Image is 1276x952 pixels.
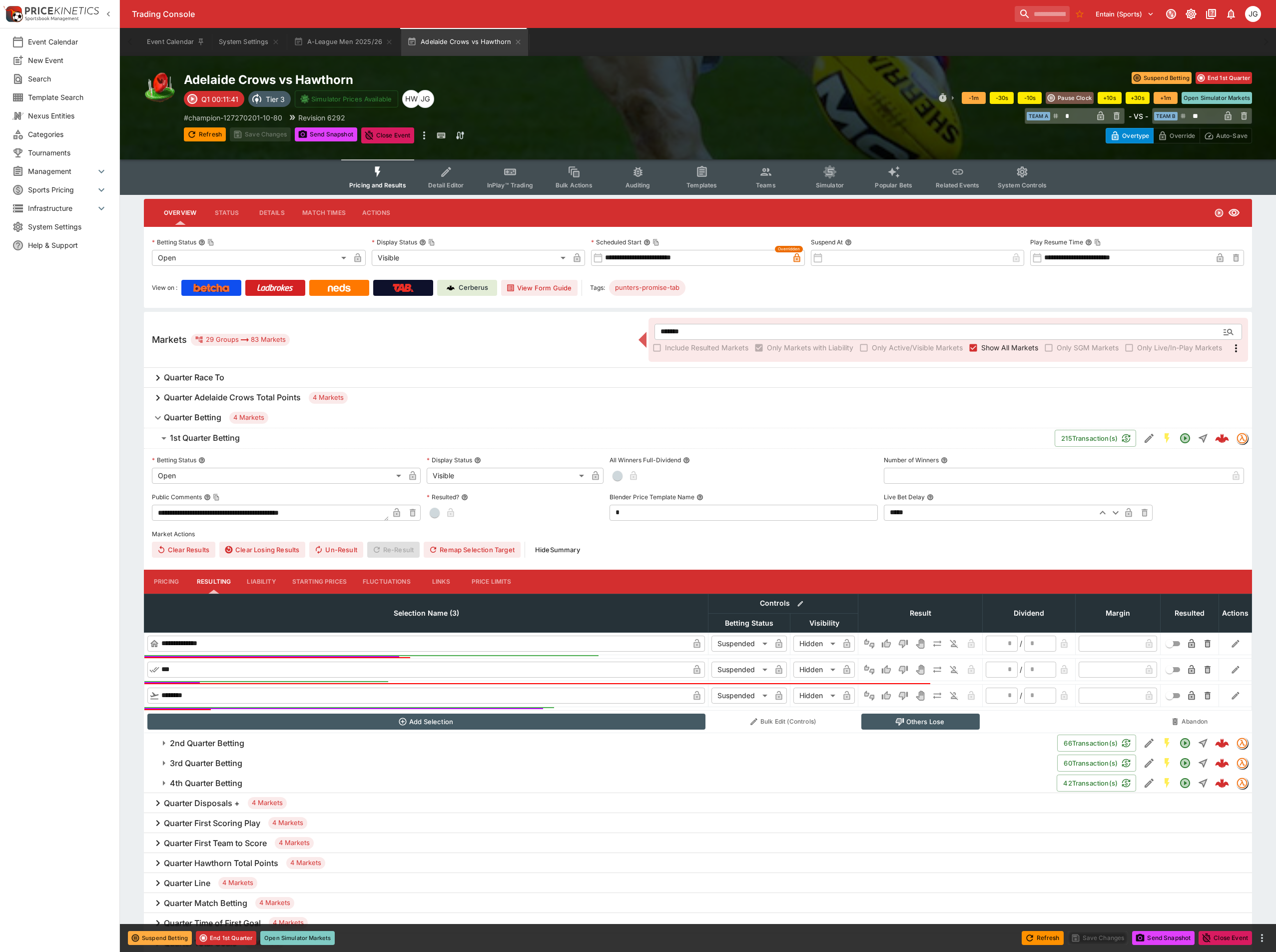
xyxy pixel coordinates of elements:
span: Categories [28,129,107,139]
span: Include Resulted Markets [665,342,748,353]
div: Harry Walker [402,90,420,108]
h6: 3rd Quarter Betting [170,758,242,769]
span: System Controls [998,181,1047,189]
div: Open [152,250,350,266]
img: Betcha [193,284,229,292]
svg: Visible [1228,207,1240,219]
button: Void [912,662,928,678]
button: 215Transaction(s) [1055,430,1136,447]
a: c0bfd3b6-edfa-42d7-9ffc-83d00235d45c [1212,753,1232,773]
button: Adelaide Crows vs Hawthorn [401,28,528,56]
button: more [418,127,430,143]
div: tradingmodel [1236,777,1248,789]
h6: Quarter Disposals + [164,798,240,809]
button: Display StatusCopy To Clipboard [419,239,426,246]
button: Copy To Clipboard [213,494,220,501]
button: Display Status [474,457,481,464]
div: tradingmodel [1236,432,1248,444]
button: 1st Quarter Betting [144,428,1055,448]
p: Override [1170,130,1195,141]
button: Actions [354,201,399,225]
div: cdd9a163-1544-4119-9196-c7fd96bf3035 [1215,736,1229,750]
button: SGM Enabled [1158,774,1176,792]
button: Suspend Betting [1132,72,1192,84]
span: 4 Markets [218,878,257,888]
svg: Open [1179,777,1191,789]
span: 4 Markets [275,838,314,848]
th: Margin [1076,594,1161,632]
h6: Quarter Betting [164,412,221,423]
th: Result [858,594,983,632]
span: Templates [686,181,717,189]
button: -30s [990,92,1014,104]
div: Betting Target: cerberus [609,280,685,296]
div: Start From [1106,128,1252,143]
h2: Copy To Clipboard [184,72,718,87]
button: SGM Enabled [1158,429,1176,447]
img: tradingmodel [1237,738,1248,749]
button: System Settings [213,28,285,56]
h6: Quarter Time of First Goal [164,918,261,929]
button: Win [878,688,894,704]
div: 29 Groups 83 Markets [195,334,286,346]
p: Play Resume Time [1030,238,1083,246]
p: Public Comments [152,493,202,501]
button: Open [1176,774,1194,792]
button: Open [1176,734,1194,752]
button: All Winners Full-Dividend [683,457,690,464]
button: SGM Enabled [1158,754,1176,772]
button: Copy To Clipboard [207,239,214,246]
button: End 1st Quarter [196,931,256,945]
p: All Winners Full-Dividend [610,456,681,464]
button: James Gordon [1242,3,1264,25]
img: australian_rules.png [144,72,176,104]
span: 4 Markets [286,858,325,868]
button: Overtype [1106,128,1154,143]
p: Number of Winners [884,456,939,464]
button: Fluctuations [355,570,419,594]
svg: Open [1179,737,1191,749]
button: Public CommentsCopy To Clipboard [204,494,211,501]
img: PriceKinetics [25,7,99,14]
button: Select Tenant [1090,6,1160,22]
div: Visible [427,468,588,484]
button: Suspend Betting [128,931,192,945]
button: Abandon [1164,714,1216,730]
div: / [1020,690,1022,701]
span: Only Active/Visible Markets [872,342,963,353]
button: Open [1220,323,1238,341]
button: Live Bet Delay [927,494,934,501]
span: Sports Pricing [28,184,95,195]
button: 66Transaction(s) [1057,735,1136,752]
h6: Quarter First Scoring Play [164,818,260,829]
img: PriceKinetics Logo [3,4,23,24]
span: Team B [1154,112,1178,120]
p: Tier 3 [266,94,285,104]
span: Team A [1027,112,1050,120]
button: Open [1176,429,1194,447]
button: Close Event [1199,931,1252,945]
p: Revision 6292 [298,112,345,123]
div: / [1020,664,1022,675]
div: tradingmodel [1236,757,1248,769]
img: logo-cerberus--red.svg [1215,431,1229,445]
span: 4 Markets [255,898,294,908]
span: Management [28,166,95,176]
th: Controls [708,594,858,613]
a: cdd9a163-1544-4119-9196-c7fd96bf3035 [1212,733,1232,753]
p: Resulted? [427,493,459,501]
button: Documentation [1202,5,1220,23]
button: Bulk Edit (Controls) [711,714,855,730]
img: tradingmodel [1237,778,1248,789]
p: Display Status [372,238,417,246]
button: Copy To Clipboard [428,239,435,246]
button: Connected to PK [1162,5,1180,23]
button: Open Simulator Markets [260,931,335,945]
button: Void [912,688,928,704]
button: Edit Detail [1140,734,1158,752]
div: Visible [372,250,570,266]
p: Copy To Clipboard [184,112,282,123]
button: Lose [895,688,911,704]
span: Detail Editor [428,181,464,189]
img: TabNZ [393,284,414,292]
